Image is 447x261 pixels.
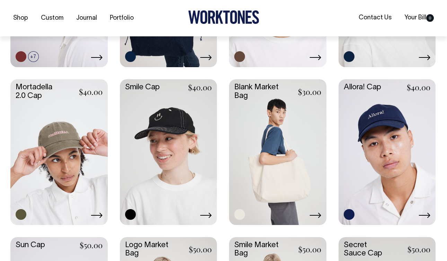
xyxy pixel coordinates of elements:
span: 0 [426,14,434,22]
a: Contact Us [356,12,394,24]
a: Portfolio [107,12,137,24]
a: Journal [73,12,100,24]
a: Your Bill0 [402,12,437,24]
span: +7 [28,51,39,62]
a: Shop [10,12,31,24]
a: Custom [38,12,66,24]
